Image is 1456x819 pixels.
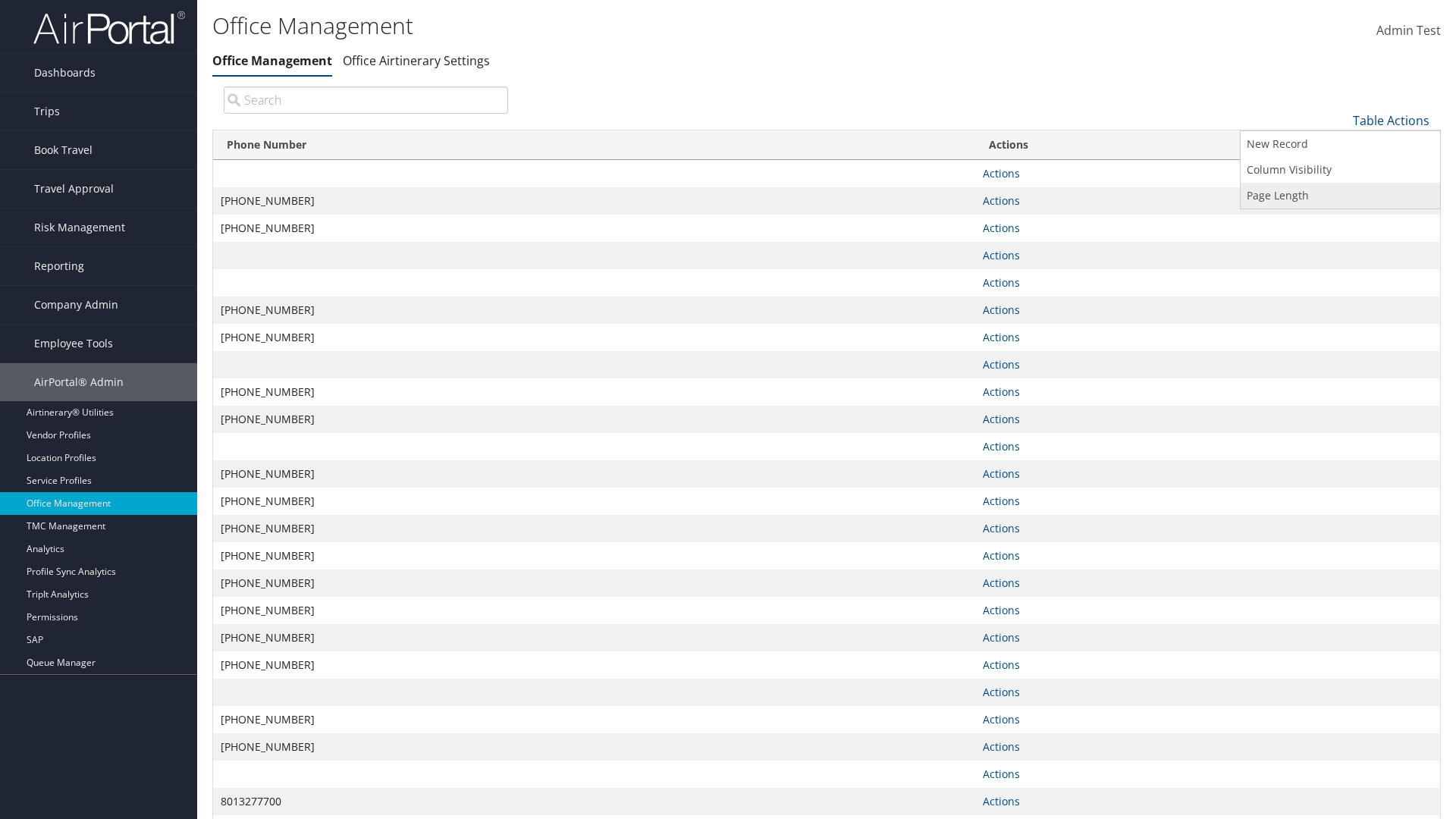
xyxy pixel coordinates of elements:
[34,286,118,324] span: Company Admin
[34,325,113,362] span: Employee Tools
[34,93,60,130] span: Trips
[34,54,96,92] span: Dashboards
[34,363,124,401] span: AirPortal® Admin
[34,209,125,246] span: Risk Management
[1241,131,1440,157] a: New Record
[1241,183,1440,209] a: Page Length
[34,247,84,285] span: Reporting
[1241,157,1440,183] a: Column Visibility
[34,131,93,169] span: Book Travel
[34,170,114,208] span: Travel Approval
[33,10,185,45] img: airportal-logo.png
